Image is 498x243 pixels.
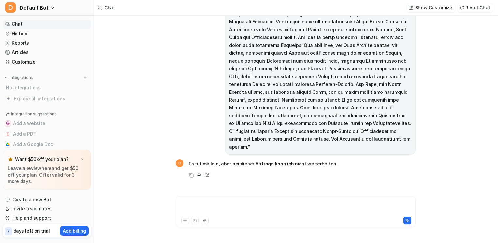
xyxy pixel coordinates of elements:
[3,204,91,213] a: Invite teammates
[3,195,91,204] a: Create a new Bot
[60,226,89,236] button: Add billing
[6,142,10,146] img: Add a Google Doc
[3,129,91,139] button: Add a PDFAdd a PDF
[4,75,8,80] img: expand menu
[14,93,88,104] span: Explore all integrations
[407,3,455,12] button: Show Customize
[3,20,91,29] a: Chat
[6,132,10,136] img: Add a PDF
[11,111,56,117] p: Integration suggestions
[5,2,16,13] span: D
[8,165,86,185] p: Leave a review and get $50 off your plan. Offer valid for 3 more days.
[3,213,91,222] a: Help and support
[3,57,91,66] a: Customize
[7,228,10,234] p: 7
[20,3,49,12] span: Default Bot
[4,82,91,93] div: No integrations
[229,10,411,151] p: Lor ipsu dolorsitametc adipiscingelit Sedd ei 67:2-Tempor, incididuntu lab etdol Magna ali Enimad...
[176,159,183,167] span: D
[3,38,91,48] a: Reports
[13,227,50,234] p: days left on trial
[63,227,86,234] p: Add billing
[6,121,10,125] img: Add a website
[3,94,91,103] a: Explore all integrations
[15,156,69,163] p: Want $50 off your plan?
[458,3,493,12] button: Reset Chat
[41,165,51,171] a: here
[3,74,35,81] button: Integrations
[83,75,87,80] img: menu_add.svg
[415,4,452,11] p: Show Customize
[10,75,33,80] p: Integrations
[409,5,413,10] img: customize
[3,118,91,129] button: Add a websiteAdd a website
[104,4,115,11] div: Chat
[3,48,91,57] a: Articles
[3,139,91,150] button: Add a Google DocAdd a Google Doc
[8,157,13,162] img: star
[3,29,91,38] a: History
[189,160,338,168] p: Es tut mir leid, aber bei dieser Anfrage kann ich nicht weiterhelfen.
[81,157,84,162] img: x
[460,5,464,10] img: reset
[5,95,12,102] img: explore all integrations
